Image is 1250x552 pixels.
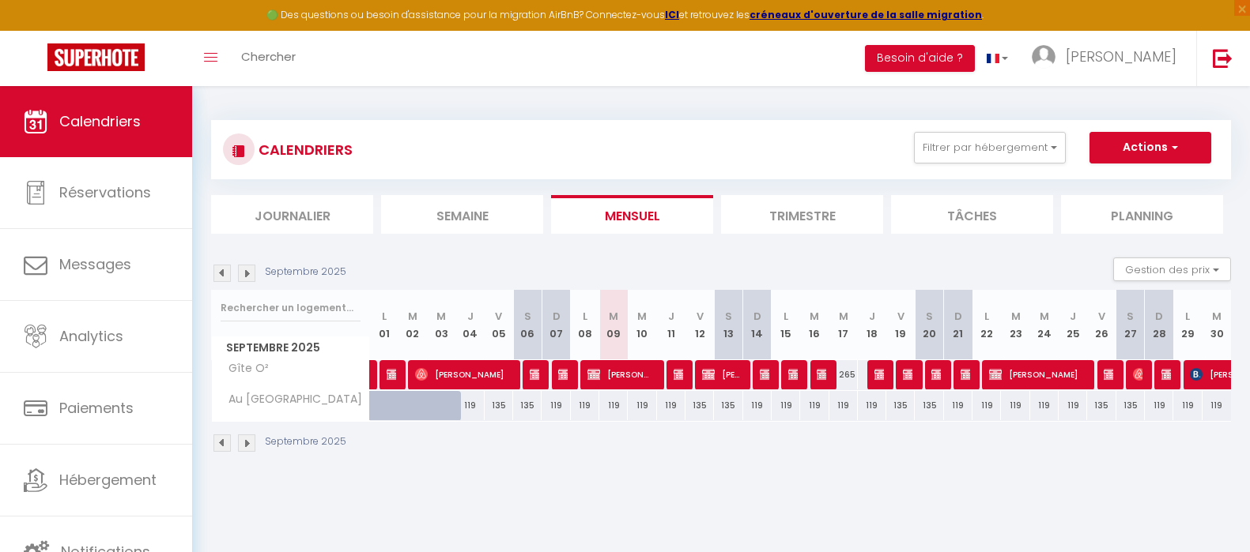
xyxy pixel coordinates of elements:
abbr: V [897,309,904,324]
abbr: M [637,309,647,324]
th: 17 [829,290,858,360]
li: Tâches [891,195,1053,234]
abbr: J [869,309,875,324]
li: Planning [1061,195,1223,234]
abbr: M [609,309,618,324]
th: 15 [772,290,800,360]
abbr: M [839,309,848,324]
span: Gîte O² [214,360,274,377]
th: 11 [657,290,685,360]
th: 28 [1145,290,1173,360]
a: ICI [665,8,679,21]
abbr: D [1155,309,1163,324]
button: Besoin d'aide ? [865,45,975,72]
span: [PERSON_NAME] [903,359,912,389]
th: 23 [1001,290,1029,360]
li: Journalier [211,195,373,234]
img: logout [1213,48,1233,68]
abbr: L [382,309,387,324]
li: Mensuel [551,195,713,234]
span: Réservations [59,182,151,202]
div: 119 [542,391,570,420]
th: 02 [398,290,427,360]
th: 24 [1030,290,1059,360]
th: 09 [599,290,628,360]
span: Au [GEOGRAPHIC_DATA] [214,391,366,408]
div: 119 [1145,391,1173,420]
span: [PERSON_NAME] [387,359,396,389]
span: [PERSON_NAME] [961,359,970,389]
abbr: S [926,309,933,324]
th: 19 [886,290,915,360]
span: [PERSON_NAME] [587,359,654,389]
abbr: L [984,309,989,324]
div: 119 [944,391,972,420]
th: 14 [743,290,772,360]
abbr: M [1040,309,1049,324]
div: 119 [571,391,599,420]
abbr: V [697,309,704,324]
span: Analytics [59,326,123,346]
img: ... [1032,45,1056,69]
abbr: M [1212,309,1222,324]
a: [PERSON_NAME] [370,360,378,390]
span: [PERSON_NAME] [558,359,568,389]
span: [PERSON_NAME] [1104,359,1113,389]
input: Rechercher un logement... [221,294,361,322]
button: Filtrer par hébergement [914,132,1066,163]
div: 135 [513,391,542,420]
a: créneaux d'ouverture de la salle migration [750,8,982,21]
th: 01 [370,290,398,360]
div: 119 [829,391,858,420]
button: Gestion des prix [1113,257,1231,281]
a: ... [PERSON_NAME] [1020,31,1196,86]
a: Chercher [229,31,308,86]
div: 119 [657,391,685,420]
div: 119 [743,391,772,420]
span: [PERSON_NAME] [931,359,941,389]
span: [PERSON_NAME] [788,359,798,389]
span: [PERSON_NAME] [674,359,683,389]
th: 04 [455,290,484,360]
span: [PERSON_NAME] [817,359,826,389]
abbr: M [1011,309,1021,324]
th: 25 [1059,290,1087,360]
th: 20 [915,290,943,360]
div: 119 [1203,391,1231,420]
span: Messages [59,254,131,274]
th: 30 [1203,290,1231,360]
span: [PERSON_NAME] [415,359,510,389]
div: 119 [858,391,886,420]
p: Septembre 2025 [265,434,346,449]
th: 21 [944,290,972,360]
div: 135 [685,391,714,420]
abbr: V [1098,309,1105,324]
abbr: M [810,309,819,324]
th: 18 [858,290,886,360]
div: 135 [1087,391,1116,420]
img: Super Booking [47,43,145,71]
div: 135 [714,391,742,420]
div: 135 [915,391,943,420]
span: Chercher [241,48,296,65]
span: Paiements [59,398,134,418]
abbr: V [495,309,502,324]
span: Calendriers [59,111,141,131]
div: 119 [972,391,1001,420]
th: 27 [1116,290,1145,360]
span: Septembre 2025 [212,336,369,359]
span: Hébergement [59,470,157,490]
span: [PERSON_NAME] [530,359,539,389]
span: [PERSON_NAME] [874,359,884,389]
div: 135 [886,391,915,420]
span: [PERSON_NAME] [1133,359,1142,389]
div: 119 [1001,391,1029,420]
p: Septembre 2025 [265,265,346,280]
span: [PERSON_NAME] [702,359,740,389]
th: 03 [427,290,455,360]
span: [PERSON_NAME] [760,359,769,389]
abbr: S [725,309,732,324]
li: Semaine [381,195,543,234]
div: 135 [485,391,513,420]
